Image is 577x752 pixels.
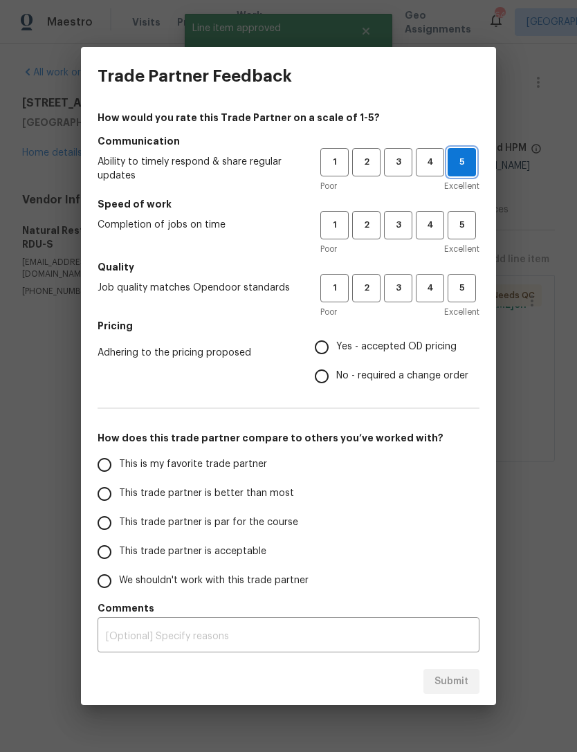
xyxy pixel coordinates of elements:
[98,155,298,183] span: Ability to timely respond & share regular updates
[320,305,337,319] span: Poor
[119,515,298,530] span: This trade partner is par for the course
[98,601,479,615] h5: Comments
[449,217,475,233] span: 5
[98,260,479,274] h5: Quality
[354,280,379,296] span: 2
[449,280,475,296] span: 5
[98,218,298,232] span: Completion of jobs on time
[322,217,347,233] span: 1
[320,211,349,239] button: 1
[98,197,479,211] h5: Speed of work
[416,274,444,302] button: 4
[417,280,443,296] span: 4
[98,111,479,125] h4: How would you rate this Trade Partner on a scale of 1-5?
[448,274,476,302] button: 5
[322,154,347,170] span: 1
[98,66,292,86] h3: Trade Partner Feedback
[98,319,479,333] h5: Pricing
[352,148,381,176] button: 2
[444,242,479,256] span: Excellent
[320,179,337,193] span: Poor
[98,134,479,148] h5: Communication
[119,486,294,501] span: This trade partner is better than most
[320,274,349,302] button: 1
[320,148,349,176] button: 1
[384,148,412,176] button: 3
[119,574,309,588] span: We shouldn't work with this trade partner
[98,281,298,295] span: Job quality matches Opendoor standards
[385,154,411,170] span: 3
[384,274,412,302] button: 3
[444,179,479,193] span: Excellent
[119,544,266,559] span: This trade partner is acceptable
[98,346,293,360] span: Adhering to the pricing proposed
[322,280,347,296] span: 1
[444,305,479,319] span: Excellent
[336,340,457,354] span: Yes - accepted OD pricing
[98,450,479,596] div: How does this trade partner compare to others you’ve worked with?
[385,280,411,296] span: 3
[448,154,475,170] span: 5
[384,211,412,239] button: 3
[354,154,379,170] span: 2
[352,211,381,239] button: 2
[354,217,379,233] span: 2
[417,154,443,170] span: 4
[448,211,476,239] button: 5
[315,333,479,391] div: Pricing
[119,457,267,472] span: This is my favorite trade partner
[416,148,444,176] button: 4
[416,211,444,239] button: 4
[98,431,479,445] h5: How does this trade partner compare to others you’ve worked with?
[385,217,411,233] span: 3
[448,148,476,176] button: 5
[417,217,443,233] span: 4
[352,274,381,302] button: 2
[336,369,468,383] span: No - required a change order
[320,242,337,256] span: Poor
